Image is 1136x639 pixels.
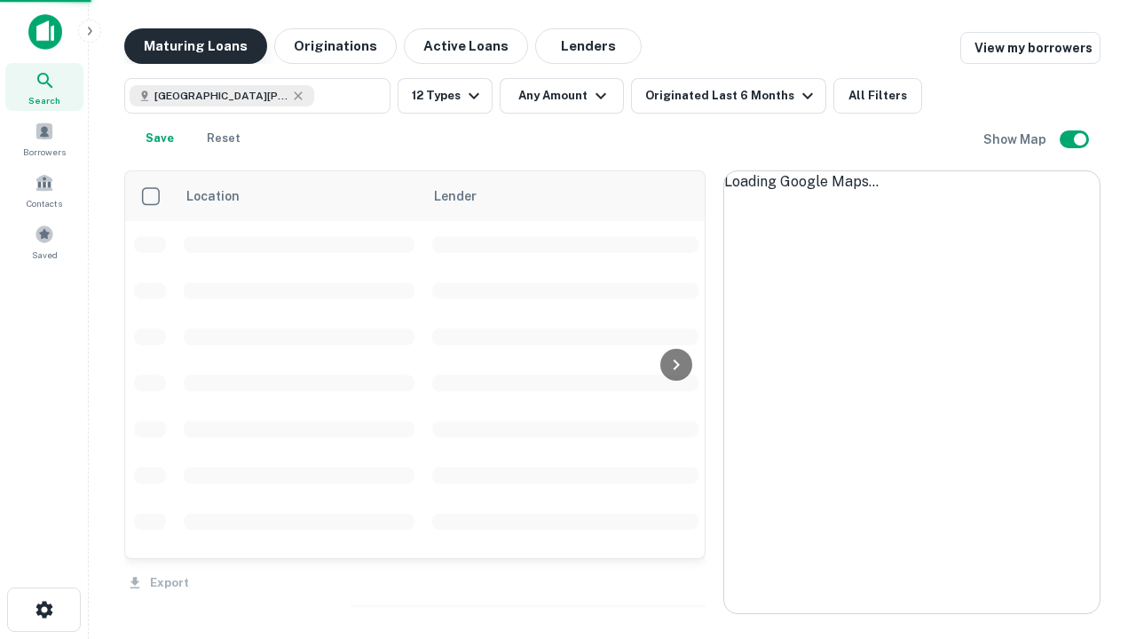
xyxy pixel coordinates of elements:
[645,85,818,106] div: Originated Last 6 Months
[434,185,477,207] span: Lender
[5,63,83,111] a: Search
[5,217,83,265] a: Saved
[185,185,263,207] span: Location
[274,28,397,64] button: Originations
[195,121,252,156] button: Reset
[535,28,642,64] button: Lenders
[631,78,826,114] button: Originated Last 6 Months
[124,28,267,64] button: Maturing Loans
[983,130,1049,149] h6: Show Map
[398,78,493,114] button: 12 Types
[154,88,288,104] span: [GEOGRAPHIC_DATA][PERSON_NAME], [GEOGRAPHIC_DATA], [GEOGRAPHIC_DATA]
[423,171,707,221] th: Lender
[1047,497,1136,582] iframe: Chat Widget
[500,78,624,114] button: Any Amount
[404,28,528,64] button: Active Loans
[175,171,423,221] th: Location
[724,171,1100,193] div: Loading Google Maps...
[833,78,922,114] button: All Filters
[5,166,83,214] a: Contacts
[27,196,62,210] span: Contacts
[23,145,66,159] span: Borrowers
[131,121,188,156] button: Save your search to get updates of matches that match your search criteria.
[32,248,58,262] span: Saved
[5,114,83,162] a: Borrowers
[960,32,1100,64] a: View my borrowers
[28,14,62,50] img: capitalize-icon.png
[28,93,60,107] span: Search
